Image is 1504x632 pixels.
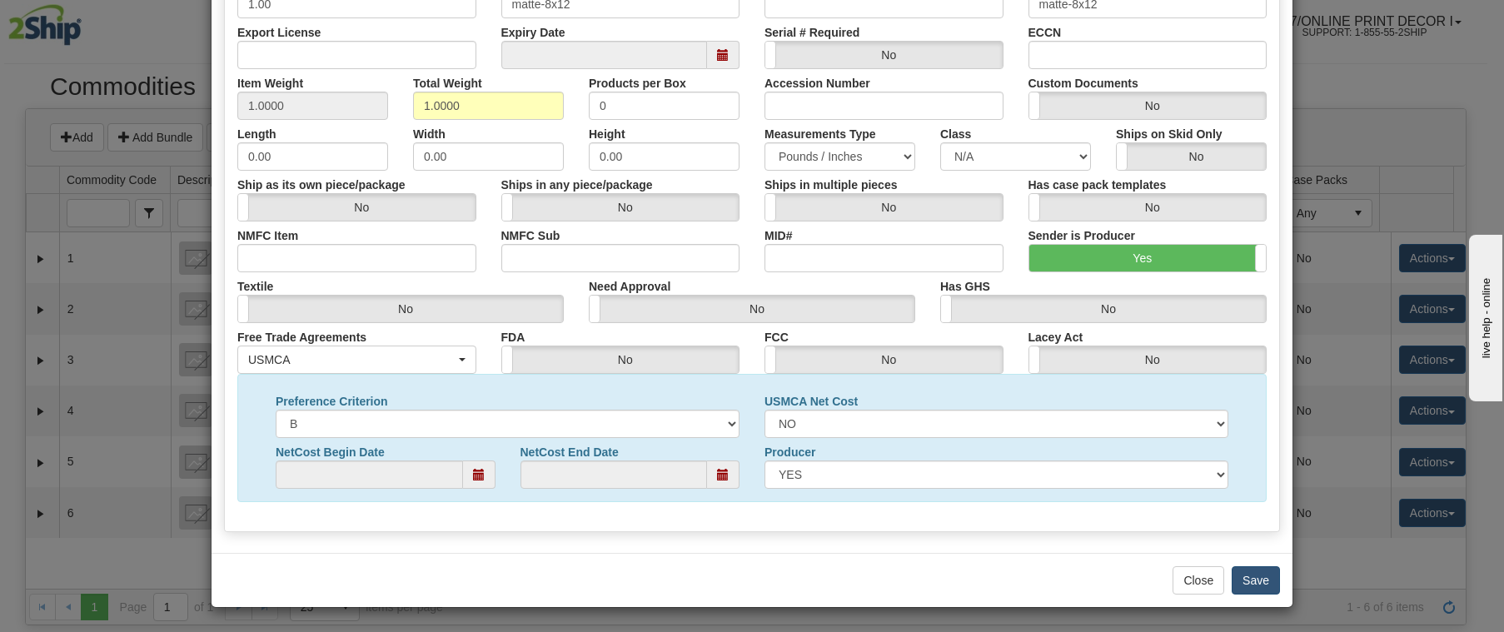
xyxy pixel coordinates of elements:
label: No [590,296,914,322]
label: Width [413,120,446,142]
label: NetCost End Date [520,438,619,460]
label: No [1029,194,1267,221]
label: Has case pack templates [1028,171,1167,193]
label: FDA [501,323,525,346]
label: No [502,346,740,373]
label: Has GHS [940,272,990,295]
label: Class [940,120,971,142]
label: Lacey Act [1028,323,1083,346]
div: live help - online [12,14,154,27]
label: No [765,42,1003,68]
label: No [765,194,1003,221]
label: Ships on Skid Only [1116,120,1223,142]
label: Producer [764,438,815,460]
label: No [502,194,740,221]
label: Sender is Producer [1028,221,1135,244]
label: No [941,296,1266,322]
label: Accession Number [764,69,870,92]
label: Length [237,120,276,142]
label: NetCost Begin Date [276,438,385,460]
label: NMFC Sub [501,221,560,244]
label: Yes [1029,245,1267,271]
label: No [1117,143,1266,170]
label: Serial # Required [764,18,859,41]
label: Measurements Type [764,120,876,142]
label: Expiry Date [501,18,565,41]
label: No [1029,92,1267,119]
label: Ships in multiple pieces [764,171,897,193]
div: USMCA [248,351,456,368]
label: No [765,346,1003,373]
label: Item Weight [237,69,303,92]
label: Free Trade Agreements [237,323,366,346]
label: Textile [237,272,273,295]
label: Need Approval [589,272,670,295]
button: Save [1232,566,1280,595]
label: ECCN [1028,18,1062,41]
label: FCC [764,323,789,346]
label: Export License [237,18,321,41]
label: Ship as its own piece/package [237,171,406,193]
label: Preference Criterion [276,387,388,410]
label: Total Weight [413,69,482,92]
button: Close [1173,566,1224,595]
label: USMCA Net Cost [764,387,858,410]
label: MID# [764,221,792,244]
label: No [238,194,476,221]
label: Ships in any piece/package [501,171,653,193]
iframe: chat widget [1466,231,1502,401]
label: Custom Documents [1028,69,1138,92]
label: No [238,296,563,322]
label: NMFC Item [237,221,298,244]
button: USMCA [237,346,476,374]
label: Height [589,120,625,142]
label: No [1029,346,1267,373]
label: Products per Box [589,69,686,92]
